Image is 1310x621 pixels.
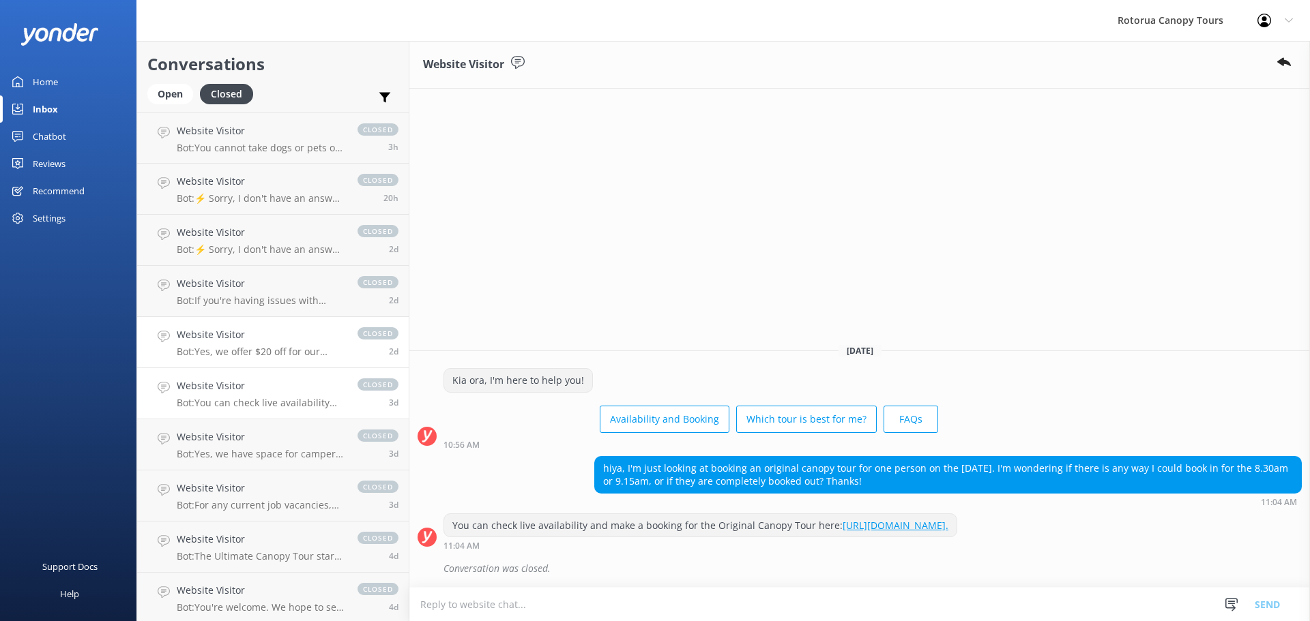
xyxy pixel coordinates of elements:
img: yonder-white-logo.png [20,23,99,46]
span: closed [358,583,398,595]
span: closed [358,429,398,442]
p: Bot: For any current job vacancies, please visit [URL][DOMAIN_NAME] :). [177,499,344,511]
div: Reviews [33,150,65,177]
a: Website VisitorBot:⚡ Sorry, I don't have an answer for that. Could you please try and rephrase yo... [137,215,409,266]
h4: Website Visitor [177,378,344,393]
p: Bot: ⚡ Sorry, I don't have an answer for that. Could you please try and rephrase your question? A... [177,243,344,256]
span: Sep 06 2025 03:39pm (UTC +12:00) Pacific/Auckland [389,499,398,511]
button: Availability and Booking [600,406,729,433]
a: [URL][DOMAIN_NAME]. [843,519,948,532]
strong: 10:56 AM [443,441,480,449]
p: Bot: Yes, we offer $20 off for our Rotorua locals. Use code 'LOCALLOVE20' at the checkout. [177,346,344,358]
span: Sep 07 2025 09:31am (UTC +12:00) Pacific/Auckland [389,448,398,459]
p: Bot: If you're having issues with online booking, please call us on 0800 CANOPY (226679) toll-fre... [177,294,344,307]
div: 2025-09-06T23:35:50.073 [418,557,1302,580]
div: Kia ora, I'm here to help you! [444,369,592,392]
div: Conversation was closed. [443,557,1302,580]
a: Open [147,86,200,101]
div: Home [33,68,58,95]
div: Recommend [33,177,85,205]
span: closed [358,174,398,186]
p: Bot: You can check live availability and make a booking for the Original Canopy Tour here: [URL][... [177,397,344,409]
a: Closed [200,86,260,101]
h4: Website Visitor [177,225,344,240]
span: closed [358,276,398,288]
a: Website VisitorBot:⚡ Sorry, I don't have an answer for that. Could you please try and rephrase yo... [137,164,409,215]
h4: Website Visitor [177,583,344,598]
div: Settings [33,205,65,232]
h4: Website Visitor [177,123,344,138]
a: Website VisitorBot:Yes, we offer $20 off for our Rotorua locals. Use code 'LOCALLOVE20' at the ch... [137,317,409,368]
span: Sep 07 2025 01:27pm (UTC +12:00) Pacific/Auckland [389,346,398,357]
span: closed [358,481,398,493]
div: Closed [200,84,253,104]
span: closed [358,532,398,544]
div: Help [60,580,79,607]
div: You can check live availability and make a booking for the Original Canopy Tour here: [444,514,957,537]
div: hiya, I'm just looking at booking an original canopy tour for one person on the [DATE]. I'm wonde... [595,457,1301,493]
a: Website VisitorBot:The Ultimate Canopy Tour starts from NZ$229 for kids and NZ$259 for adults, wi... [137,521,409,573]
button: Which tour is best for me? [736,406,877,433]
h2: Conversations [147,51,398,77]
strong: 11:04 AM [1261,498,1297,506]
span: [DATE] [839,345,882,357]
p: Bot: The Ultimate Canopy Tour starts from NZ$229 for kids and NZ$259 for adults, with family pack... [177,550,344,562]
p: Bot: Yes, we have space for camper van parking at our base on [STREET_ADDRESS]. [177,448,344,460]
h4: Website Visitor [177,276,344,291]
button: FAQs [884,406,938,433]
span: Sep 10 2025 08:58am (UTC +12:00) Pacific/Auckland [388,141,398,153]
div: Chatbot [33,123,66,150]
div: Inbox [33,95,58,123]
div: Sep 07 2025 11:04am (UTC +12:00) Pacific/Auckland [443,541,957,550]
span: closed [358,378,398,391]
div: Sep 07 2025 10:56am (UTC +12:00) Pacific/Auckland [443,440,938,449]
h4: Website Visitor [177,532,344,547]
div: Support Docs [42,553,98,580]
span: closed [358,225,398,237]
span: Sep 06 2025 10:12am (UTC +12:00) Pacific/Auckland [389,550,398,562]
a: Website VisitorBot:Yes, we have space for camper van parking at our base on [STREET_ADDRESS].clos... [137,419,409,470]
p: Bot: You're welcome. We hope to see you soon! [177,601,344,614]
span: Sep 07 2025 11:04am (UTC +12:00) Pacific/Auckland [389,397,398,408]
span: Sep 09 2025 04:06pm (UTC +12:00) Pacific/Auckland [383,192,398,204]
span: closed [358,327,398,339]
a: Website VisitorBot:You can check live availability and make a booking for the Original Canopy Tou... [137,368,409,419]
p: Bot: You cannot take dogs or pets on tour with you. However, if you are travelling with your furr... [177,142,344,154]
span: Sep 06 2025 09:38am (UTC +12:00) Pacific/Auckland [389,601,398,613]
h4: Website Visitor [177,174,344,189]
span: Sep 07 2025 08:45pm (UTC +12:00) Pacific/Auckland [389,294,398,306]
p: Bot: ⚡ Sorry, I don't have an answer for that. Could you please try and rephrase your question? A... [177,192,344,205]
h4: Website Visitor [177,429,344,444]
span: closed [358,123,398,136]
div: Sep 07 2025 11:04am (UTC +12:00) Pacific/Auckland [594,497,1302,506]
div: Open [147,84,193,104]
a: Website VisitorBot:If you're having issues with online booking, please call us on 0800 CANOPY (22... [137,266,409,317]
h4: Website Visitor [177,481,344,496]
span: Sep 07 2025 09:24pm (UTC +12:00) Pacific/Auckland [389,243,398,255]
h3: Website Visitor [423,56,504,74]
strong: 11:04 AM [443,542,480,550]
h4: Website Visitor [177,327,344,342]
a: Website VisitorBot:For any current job vacancies, please visit [URL][DOMAIN_NAME] :).closed3d [137,470,409,521]
a: Website VisitorBot:You cannot take dogs or pets on tour with you. However, if you are travelling ... [137,112,409,164]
